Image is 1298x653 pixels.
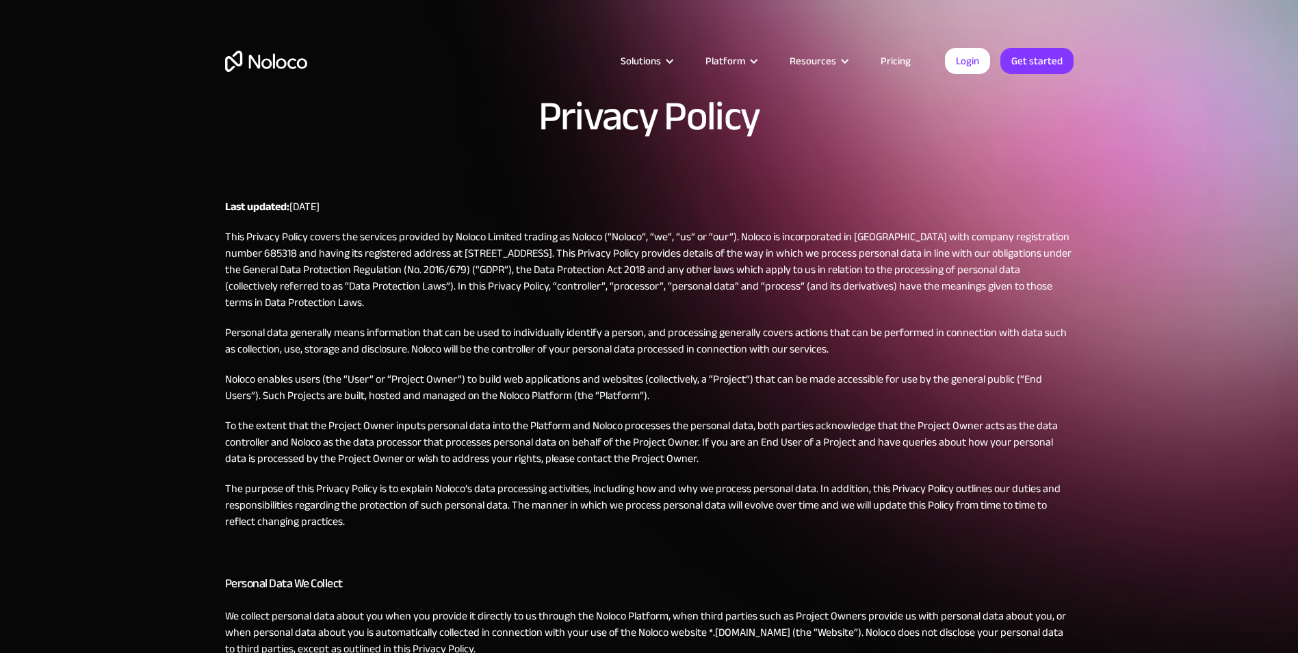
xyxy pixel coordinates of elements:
div: Platform [688,52,773,70]
div: Resources [790,52,836,70]
div: Solutions [603,52,688,70]
p: ‍ [225,543,1074,560]
p: Noloco enables users (the “User” or “Project Owner”) to build web applications and websites (coll... [225,371,1074,404]
a: Get started [1000,48,1074,74]
p: To the extent that the Project Owner inputs personal data into the Platform and Noloco processes ... [225,418,1074,467]
p: [DATE] [225,199,1074,215]
h1: Privacy Policy [538,96,760,137]
h3: Personal Data We Collect [225,574,1074,594]
p: Personal data generally means information that can be used to individually identify a person, and... [225,324,1074,357]
div: Resources [773,52,864,70]
a: Login [945,48,990,74]
a: Pricing [864,52,928,70]
div: Platform [705,52,745,70]
a: home [225,51,307,72]
div: Solutions [621,52,661,70]
p: This Privacy Policy covers the services provided by Noloco Limited trading as Noloco (“Noloco”, “... [225,229,1074,311]
p: The purpose of this Privacy Policy is to explain Noloco’s data processing activities, including h... [225,481,1074,530]
strong: Last updated: [225,196,289,217]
